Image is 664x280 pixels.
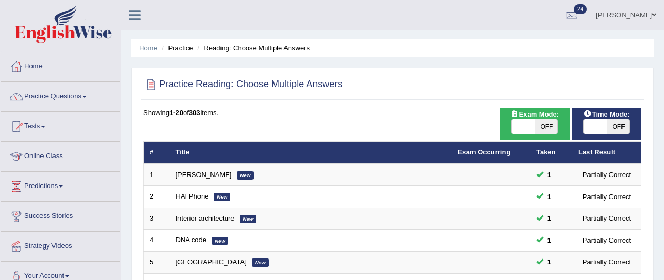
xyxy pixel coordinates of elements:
span: Time Mode: [579,109,634,120]
a: Online Class [1,142,120,168]
span: 24 [574,4,587,14]
a: Practice Questions [1,82,120,108]
em: New [212,237,228,245]
th: Taken [531,142,573,164]
a: [GEOGRAPHIC_DATA] [176,258,247,266]
em: New [237,171,254,180]
div: Partially Correct [578,191,635,202]
div: Partially Correct [578,213,635,224]
h2: Practice Reading: Choose Multiple Answers [143,77,342,92]
a: Predictions [1,172,120,198]
div: Partially Correct [578,256,635,267]
li: Reading: Choose Multiple Answers [195,43,310,53]
span: You can still take this question [543,213,555,224]
td: 2 [144,186,170,208]
span: You can still take this question [543,169,555,180]
a: HAI Phone [176,192,209,200]
td: 1 [144,164,170,186]
a: Success Stories [1,202,120,228]
a: Home [1,52,120,78]
b: 303 [189,109,201,117]
a: Interior architecture [176,214,235,222]
a: Home [139,44,157,52]
td: 4 [144,230,170,252]
span: Exam Mode: [507,109,563,120]
td: 3 [144,208,170,230]
a: Exam Occurring [458,148,510,156]
td: 5 [144,252,170,274]
th: Title [170,142,452,164]
th: # [144,142,170,164]
a: Strategy Videos [1,232,120,258]
th: Last Result [573,142,641,164]
span: You can still take this question [543,191,555,202]
div: Showing of items. [143,108,641,118]
div: Partially Correct [578,235,635,246]
div: Partially Correct [578,169,635,180]
a: [PERSON_NAME] [176,171,232,179]
b: 1-20 [170,109,183,117]
a: DNA code [176,236,207,244]
a: Tests [1,112,120,138]
span: You can still take this question [543,256,555,267]
span: OFF [535,119,558,134]
span: OFF [607,119,630,134]
em: New [214,193,230,201]
em: New [240,215,257,223]
span: You can still take this question [543,235,555,246]
li: Practice [159,43,193,53]
em: New [252,258,269,267]
div: Show exams occurring in exams [500,108,570,140]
